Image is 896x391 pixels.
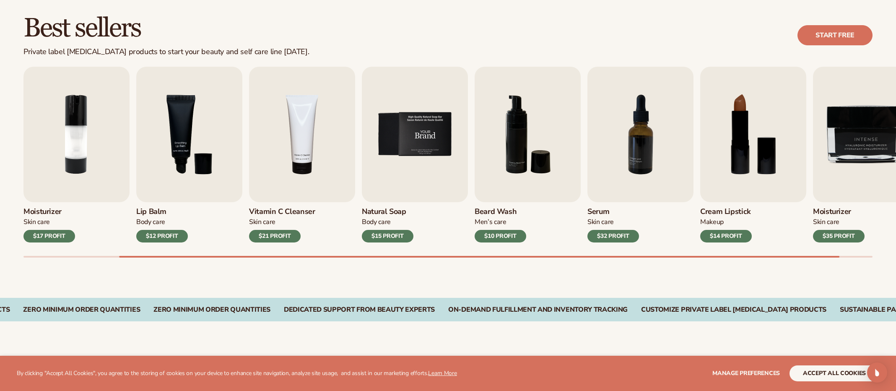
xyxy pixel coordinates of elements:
[712,365,780,381] button: Manage preferences
[284,306,435,314] div: Dedicated Support From Beauty Experts
[587,218,639,227] div: Skin Care
[23,67,130,242] a: 2 / 9
[428,369,457,377] a: Learn More
[712,369,780,377] span: Manage preferences
[23,218,75,227] div: Skin Care
[23,47,309,57] div: Private label [MEDICAL_DATA] products to start your beauty and self care line [DATE].
[362,218,413,227] div: Body Care
[23,355,873,383] h2: Explore high-quality product formulas
[249,230,301,242] div: $21 PROFIT
[475,218,526,227] div: Men’s Care
[700,207,752,216] h3: Cream Lipstick
[23,207,75,216] h3: Moisturizer
[867,362,887,383] div: Open Intercom Messenger
[700,230,752,242] div: $14 PROFIT
[448,306,628,314] div: On-Demand Fulfillment and Inventory Tracking
[23,230,75,242] div: $17 PROFIT
[587,230,639,242] div: $32 PROFIT
[249,67,355,242] a: 4 / 9
[136,67,242,242] a: 3 / 9
[136,230,188,242] div: $12 PROFIT
[23,306,140,314] div: Zero Minimum Order QuantitieS
[813,230,865,242] div: $35 PROFIT
[587,207,639,216] h3: Serum
[362,207,413,216] h3: Natural Soap
[17,370,457,377] p: By clicking "Accept All Cookies", you agree to the storing of cookies on your device to enhance s...
[700,67,806,242] a: 8 / 9
[641,306,826,314] div: CUSTOMIZE PRIVATE LABEL [MEDICAL_DATA] PRODUCTS
[475,67,581,242] a: 6 / 9
[797,25,873,45] a: Start free
[362,67,468,202] img: Shopify Image 6
[362,67,468,242] a: 5 / 9
[813,207,865,216] h3: Moisturizer
[475,230,526,242] div: $10 PROFIT
[813,218,865,227] div: Skin Care
[136,218,188,227] div: Body Care
[153,306,270,314] div: Zero Minimum Order QuantitieS
[475,207,526,216] h3: Beard Wash
[362,230,413,242] div: $15 PROFIT
[790,365,879,381] button: accept all cookies
[700,218,752,227] div: Makeup
[136,207,188,216] h3: Lip Balm
[249,207,315,216] h3: Vitamin C Cleanser
[587,67,693,242] a: 7 / 9
[249,218,315,227] div: Skin Care
[23,14,309,42] h2: Best sellers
